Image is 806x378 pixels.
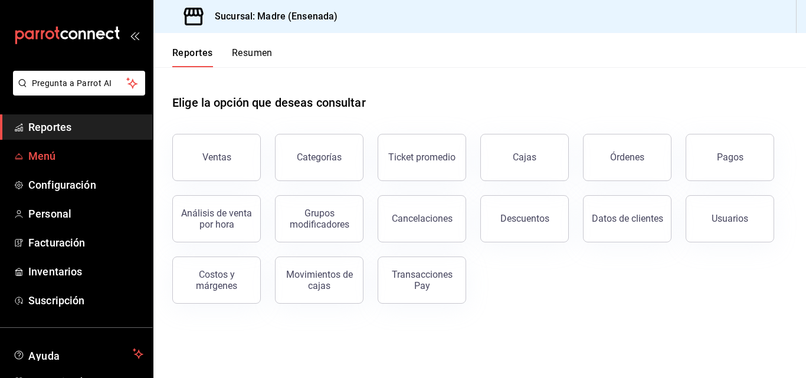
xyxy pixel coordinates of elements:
button: Categorías [275,134,363,181]
button: Cajas [480,134,569,181]
div: Costos y márgenes [180,269,253,291]
div: Ticket promedio [388,152,456,163]
button: Pregunta a Parrot AI [13,71,145,96]
div: Grupos modificadores [283,208,356,230]
span: Ayuda [28,347,128,361]
button: Pagos [686,134,774,181]
div: Movimientos de cajas [283,269,356,291]
button: Ventas [172,134,261,181]
button: Grupos modificadores [275,195,363,242]
div: Pagos [717,152,743,163]
span: Menú [28,148,143,164]
span: Configuración [28,177,143,193]
button: Costos y márgenes [172,257,261,304]
h3: Sucursal: Madre (Ensenada) [205,9,338,24]
span: Facturación [28,235,143,251]
div: Categorías [297,152,342,163]
button: Resumen [232,47,273,67]
button: Cancelaciones [378,195,466,242]
button: Análisis de venta por hora [172,195,261,242]
div: Transacciones Pay [385,269,458,291]
span: Suscripción [28,292,143,308]
div: Cancelaciones [392,213,453,224]
button: Descuentos [480,195,569,242]
div: Datos de clientes [592,213,663,224]
div: Análisis de venta por hora [180,208,253,230]
button: Transacciones Pay [378,257,466,304]
a: Pregunta a Parrot AI [8,86,145,98]
button: Reportes [172,47,213,67]
button: Ticket promedio [378,134,466,181]
span: Pregunta a Parrot AI [32,77,127,90]
h1: Elige la opción que deseas consultar [172,94,366,111]
div: Órdenes [610,152,644,163]
div: navigation tabs [172,47,273,67]
div: Descuentos [500,213,549,224]
button: open_drawer_menu [130,31,139,40]
button: Órdenes [583,134,671,181]
span: Inventarios [28,264,143,280]
div: Ventas [202,152,231,163]
button: Datos de clientes [583,195,671,242]
div: Usuarios [712,213,748,224]
div: Cajas [513,152,536,163]
span: Reportes [28,119,143,135]
span: Personal [28,206,143,222]
button: Movimientos de cajas [275,257,363,304]
button: Usuarios [686,195,774,242]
